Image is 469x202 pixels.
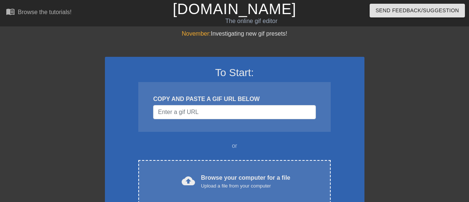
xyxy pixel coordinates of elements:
[160,17,343,26] div: The online gif editor
[182,30,211,37] span: November:
[376,6,459,15] span: Send Feedback/Suggestion
[182,174,195,188] span: cloud_upload
[153,95,316,104] div: COPY AND PASTE A GIF URL BELOW
[105,29,364,38] div: Investigating new gif presets!
[153,105,316,119] input: Username
[6,7,72,19] a: Browse the tutorials!
[201,182,290,190] div: Upload a file from your computer
[115,66,355,79] h3: To Start:
[18,9,72,15] div: Browse the tutorials!
[6,7,15,16] span: menu_book
[124,141,345,150] div: or
[173,1,296,17] a: [DOMAIN_NAME]
[201,173,290,190] div: Browse your computer for a file
[370,4,465,17] button: Send Feedback/Suggestion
